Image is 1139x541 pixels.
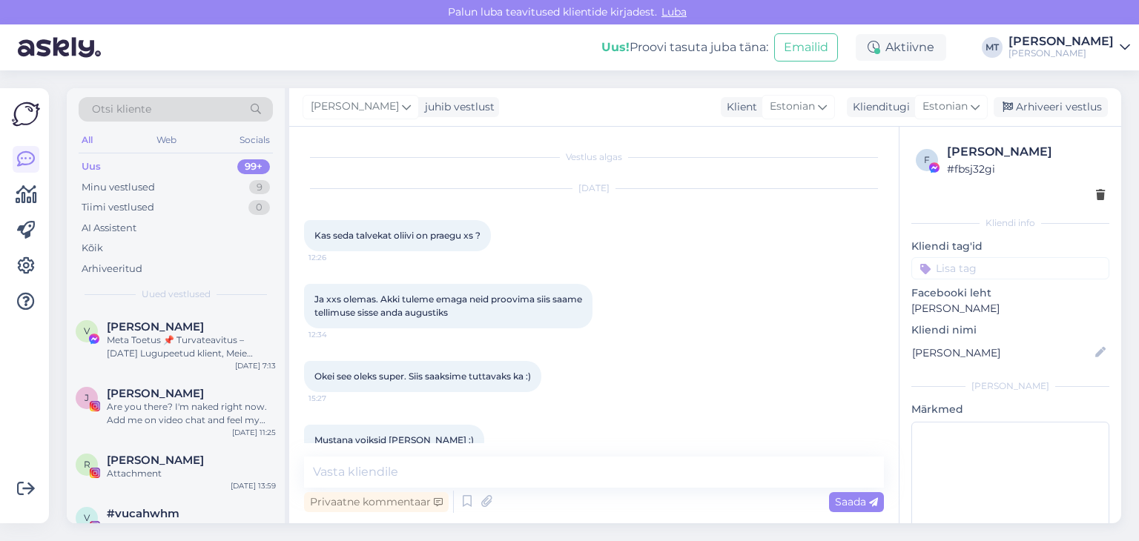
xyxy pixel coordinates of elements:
[107,507,179,520] span: #vucahwhm
[84,459,90,470] span: R
[911,322,1109,338] p: Kliendi nimi
[82,200,154,215] div: Tiimi vestlused
[82,241,103,256] div: Kõik
[308,329,364,340] span: 12:34
[248,200,270,215] div: 0
[304,150,884,164] div: Vestlus algas
[308,252,364,263] span: 12:26
[107,454,204,467] span: Reigo Ahven
[314,371,531,382] span: Okei see oleks super. Siis saaksime tuttavaks ka :)
[235,360,276,371] div: [DATE] 7:13
[911,285,1109,301] p: Facebooki leht
[304,182,884,195] div: [DATE]
[847,99,910,115] div: Klienditugi
[82,180,155,195] div: Minu vestlused
[311,99,399,115] span: [PERSON_NAME]
[84,325,90,336] span: V
[85,392,89,403] span: J
[304,492,449,512] div: Privaatne kommentaar
[1008,36,1114,47] div: [PERSON_NAME]
[601,40,630,54] b: Uus!
[947,143,1105,161] div: [PERSON_NAME]
[911,402,1109,417] p: Märkmed
[774,33,838,62] button: Emailid
[12,100,40,128] img: Askly Logo
[911,216,1109,230] div: Kliendi info
[107,387,204,400] span: Janine
[856,34,946,61] div: Aktiivne
[911,257,1109,279] input: Lisa tag
[911,301,1109,316] p: [PERSON_NAME]
[911,379,1109,393] div: [PERSON_NAME]
[249,180,270,195] div: 9
[107,320,204,333] span: Viviana Marioly Cuellar Chilo
[308,393,364,404] span: 15:27
[153,130,179,150] div: Web
[107,400,276,427] div: Are you there? I'm naked right now. Add me on video chat and feel my body. Message me on WhatsApp...
[232,427,276,438] div: [DATE] 11:25
[721,99,757,115] div: Klient
[142,288,211,301] span: Uued vestlused
[314,434,474,445] span: Mustana voiksid [PERSON_NAME] :)
[92,102,151,117] span: Otsi kliente
[82,159,101,174] div: Uus
[107,467,276,480] div: Attachment
[994,97,1108,117] div: Arhiveeri vestlus
[79,130,96,150] div: All
[82,221,136,236] div: AI Assistent
[770,99,815,115] span: Estonian
[82,262,142,276] div: Arhiveeritud
[911,239,1109,254] p: Kliendi tag'id
[912,345,1092,361] input: Lisa nimi
[601,39,768,56] div: Proovi tasuta juba täna:
[314,230,481,241] span: Kas seda talvekat oliivi on praegu xs ?
[657,5,691,19] span: Luba
[982,37,1003,58] div: MT
[947,161,1105,177] div: # fbsj32gi
[314,293,582,318] span: Ja xxs olemas. Akki tuleme emaga neid proovima siis saame tellimuse sisse anda augustiks
[1008,36,1130,59] a: [PERSON_NAME][PERSON_NAME]
[237,130,273,150] div: Socials
[922,99,968,115] span: Estonian
[835,495,878,508] span: Saada
[107,333,276,360] div: Meta Toetus 📌 Turvateavitus – [DATE] Lugupeetud klient, Meie süsteem on registreerinud tegevusi, ...
[924,154,930,165] span: f
[107,520,276,534] div: Attachment
[237,159,270,174] div: 99+
[419,99,495,115] div: juhib vestlust
[84,512,90,523] span: v
[1008,47,1114,59] div: [PERSON_NAME]
[231,480,276,491] div: [DATE] 13:59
